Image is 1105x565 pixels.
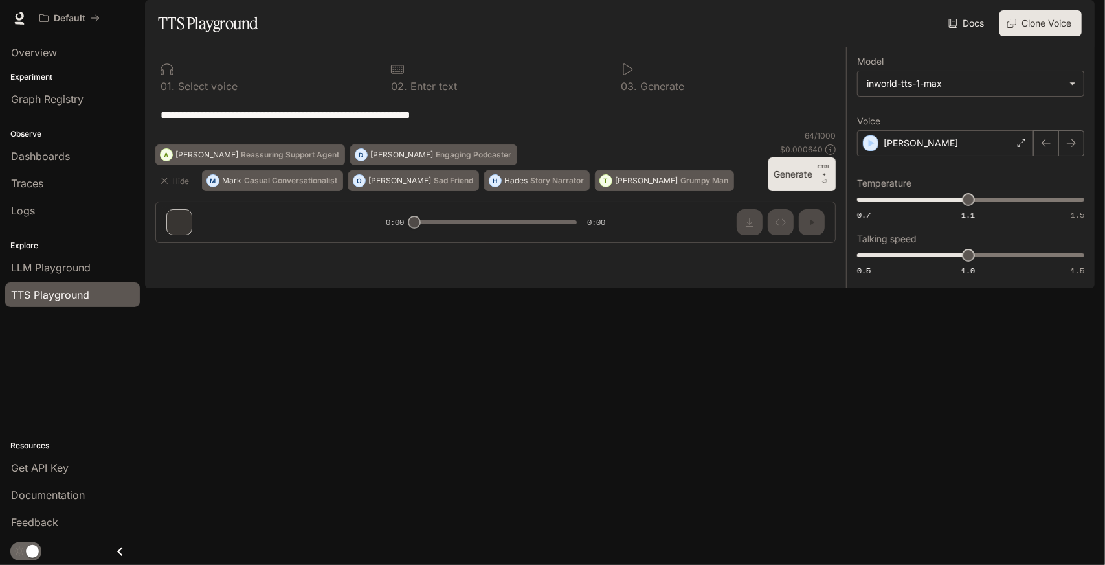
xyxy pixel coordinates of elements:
p: Default [54,13,85,24]
button: All workspaces [34,5,106,31]
p: 0 3 . [621,81,638,91]
span: 1.0 [961,265,975,276]
span: 1.5 [1071,209,1084,220]
p: 0 1 . [161,81,175,91]
div: T [600,170,612,191]
a: Docs [946,10,989,36]
p: Select voice [175,81,238,91]
button: GenerateCTRL +⏎ [768,157,836,191]
p: Hades [504,177,528,185]
button: O[PERSON_NAME]Sad Friend [348,170,479,191]
p: 64 / 1000 [805,130,836,141]
p: 0 2 . [391,81,407,91]
p: [PERSON_NAME] [615,177,678,185]
div: D [355,144,367,165]
h1: TTS Playground [158,10,258,36]
p: [PERSON_NAME] [175,151,238,159]
span: 1.5 [1071,265,1084,276]
p: Enter text [407,81,457,91]
div: O [353,170,365,191]
p: Mark [222,177,241,185]
p: CTRL + [818,163,831,178]
p: [PERSON_NAME] [370,151,433,159]
div: A [161,144,172,165]
div: M [207,170,219,191]
div: H [489,170,501,191]
p: Reassuring Support Agent [241,151,339,159]
p: Talking speed [857,235,917,244]
p: [PERSON_NAME] [884,137,958,150]
p: Grumpy Man [680,177,728,185]
p: Casual Conversationalist [244,177,337,185]
p: Sad Friend [434,177,473,185]
button: HHadesStory Narrator [484,170,590,191]
button: T[PERSON_NAME]Grumpy Man [595,170,734,191]
button: A[PERSON_NAME]Reassuring Support Agent [155,144,345,165]
p: Voice [857,117,880,126]
button: MMarkCasual Conversationalist [202,170,343,191]
p: Model [857,57,884,66]
button: Hide [155,170,197,191]
p: $ 0.000640 [780,144,823,155]
span: 0.7 [857,209,871,220]
p: Generate [638,81,685,91]
div: inworld-tts-1-max [858,71,1084,96]
button: Clone Voice [999,10,1082,36]
p: ⏎ [818,163,831,186]
p: Story Narrator [530,177,584,185]
p: [PERSON_NAME] [368,177,431,185]
div: inworld-tts-1-max [867,77,1063,90]
p: Temperature [857,179,911,188]
button: D[PERSON_NAME]Engaging Podcaster [350,144,517,165]
span: 0.5 [857,265,871,276]
p: Engaging Podcaster [436,151,511,159]
span: 1.1 [961,209,975,220]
